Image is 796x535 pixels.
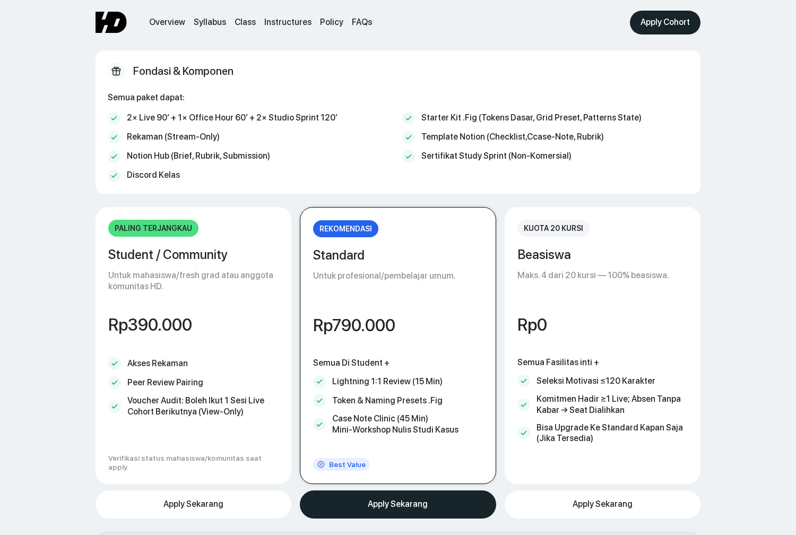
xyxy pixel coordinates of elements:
[127,170,180,181] div: Discord Kelas
[235,17,256,28] a: Class
[537,376,655,387] div: Seleksi motivasi ≤120 karakter
[319,223,372,235] div: Rekomendasi
[194,17,226,28] a: Syllabus
[96,490,291,519] a: Apply Sekarang
[332,376,443,387] div: Lightning 1:1 review (15 min)
[537,394,688,416] div: Komitmen hadir ≥1 live; absen tanpa kabar → seat dialihkan
[264,17,312,28] a: Instructures
[313,271,456,293] div: Untuk profesional/pembelajar umum. ‍
[149,17,185,28] a: Overview
[421,132,604,143] div: Template Notion (Checklist,Ccase-Note, Rubrik)
[524,223,583,234] div: Kuota 20 kursi
[517,315,547,335] div: Rp0
[352,17,372,28] a: FAQs
[313,499,483,510] div: Apply Sekarang
[127,358,188,369] div: Akses rekaman
[108,270,279,292] div: Untuk mahasiswa/fresh grad atau anggota komunitas HD.
[313,248,365,263] div: Standard
[332,413,458,436] div: Case Note Clinic (45 Min) mini-workshop nulis studi kasus
[115,223,192,234] div: Paling terjangkau
[108,499,279,510] div: Apply Sekarang
[641,17,690,28] div: Apply Cohort
[108,315,192,335] div: Rp390.000
[108,247,228,263] div: Student / Community
[133,65,233,77] div: Fondasi & Komponen
[127,132,220,143] div: Rekaman (Stream-Only)
[108,92,185,103] div: Semua paket dapat:
[127,395,279,418] div: Voucher audit: boleh ikut 1 sesi live cohort berikutnya (view-only)
[127,113,338,124] div: 2× Live 90’ + 1× Office Hour 60’ + 2× Studio Sprint 120’
[313,315,395,335] div: Rp790.000
[320,17,343,28] a: Policy
[421,113,642,124] div: Starter Kit .fig (Tokens Dasar, Grid Preset, Patterns State)
[505,490,700,519] a: Apply Sekarang
[108,454,279,472] div: Verifikasi status mahasiswa/komunitas saat apply.
[313,358,390,369] div: Semua Di Student +
[537,422,688,445] div: Bisa upgrade ke Standard kapan saja (jika tersedia)
[517,270,669,292] div: Maks. 4 dari 20 kursi — 100% beasiswa. ‍
[517,247,571,263] div: Beasiswa
[517,499,688,510] div: Apply Sekarang
[332,395,443,407] div: Token & Naming Presets .fig
[517,357,599,368] div: Semua Fasilitas inti +
[630,11,700,34] a: Apply Cohort
[421,151,572,162] div: Sertifikat Study Sprint (Non-Komersial)
[127,151,270,162] div: Notion Hub (Brief, Rubrik, Submission)
[300,490,496,519] a: Apply Sekarang
[329,459,366,470] div: Best Value
[127,377,203,389] div: Peer review pairing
